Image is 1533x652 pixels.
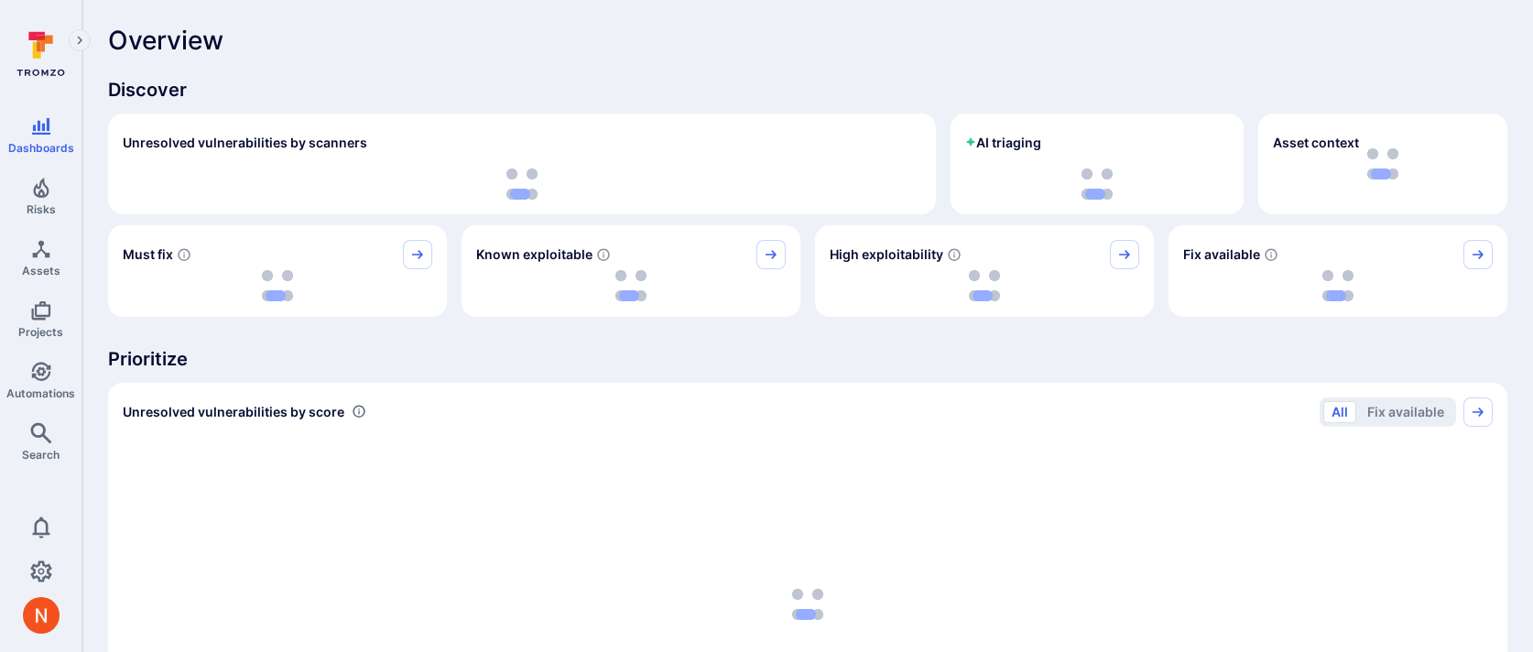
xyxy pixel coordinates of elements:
div: loading spinner [1183,269,1493,302]
span: Automations [6,386,75,400]
span: Must fix [123,245,173,264]
div: loading spinner [123,269,432,302]
span: Overview [108,26,223,55]
img: Loading... [1322,270,1354,301]
svg: EPSS score ≥ 0.7 [947,247,962,262]
div: Must fix [108,225,447,317]
span: Assets [22,264,60,277]
span: Asset context [1273,134,1359,152]
svg: Confirmed exploitable by KEV [596,247,611,262]
span: Search [22,448,60,462]
div: High exploitability [815,225,1154,317]
span: High exploitability [830,245,943,264]
div: loading spinner [123,168,921,200]
svg: Risk score >=40 , missed SLA [177,247,191,262]
span: Fix available [1183,245,1260,264]
span: Known exploitable [476,245,593,264]
h2: Unresolved vulnerabilities by scanners [123,134,367,152]
button: Expand navigation menu [69,29,91,51]
span: Discover [108,77,1507,103]
span: Dashboards [8,141,74,155]
button: All [1323,401,1356,423]
img: Loading... [262,270,293,301]
i: Expand navigation menu [73,33,86,49]
div: Known exploitable [462,225,800,317]
span: Unresolved vulnerabilities by score [123,403,344,421]
div: Neeren Patki [23,597,60,634]
span: Prioritize [108,346,1507,372]
div: loading spinner [476,269,786,302]
img: ACg8ocIprwjrgDQnDsNSk9Ghn5p5-B8DpAKWoJ5Gi9syOE4K59tr4Q=s96-c [23,597,60,634]
img: Loading... [615,270,647,301]
div: Number of vulnerabilities in status 'Open' 'Triaged' and 'In process' grouped by score [352,402,366,421]
img: Loading... [506,168,538,200]
h2: AI triaging [965,134,1041,152]
svg: Vulnerabilities with fix available [1264,247,1278,262]
img: Loading... [1082,168,1113,200]
div: loading spinner [965,168,1229,200]
span: Risks [27,202,56,216]
button: Fix available [1359,401,1452,423]
img: Loading... [792,589,823,620]
span: Projects [18,325,63,339]
div: Fix available [1169,225,1507,317]
div: loading spinner [830,269,1139,302]
img: Loading... [969,270,1000,301]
